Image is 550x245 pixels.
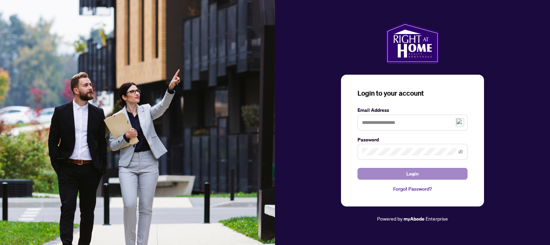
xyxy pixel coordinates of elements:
[458,149,463,154] span: eye-invisible
[357,136,467,143] label: Password
[357,168,467,180] button: Login
[357,106,467,114] label: Email Address
[386,22,439,64] img: ma-logo
[357,88,467,98] h3: Login to your account
[406,168,419,179] span: Login
[456,118,464,126] img: npw-badge-icon-locked.svg
[404,215,425,223] a: myAbode
[426,215,448,222] span: Enterprise
[357,185,467,193] a: Forgot Password?
[377,215,403,222] span: Powered by
[449,149,454,155] img: npw-badge-icon-locked.svg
